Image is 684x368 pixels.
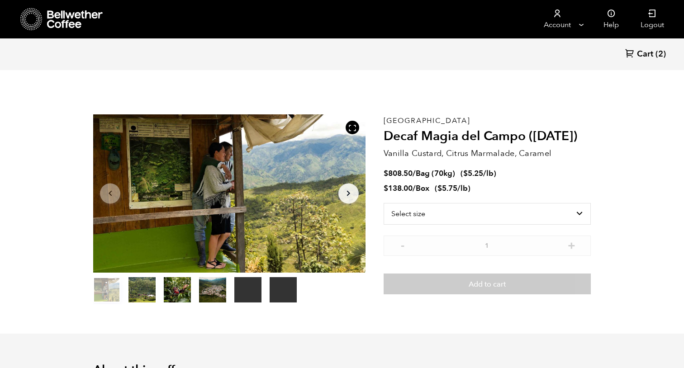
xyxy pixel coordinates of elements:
span: / [413,183,416,193]
span: $ [437,183,442,193]
span: Box [416,183,429,193]
button: - [397,240,408,249]
video: Your browser does not support the video tag. [270,277,297,302]
span: $ [384,168,388,179]
video: Your browser does not support the video tag. [234,277,261,302]
bdi: 5.75 [437,183,457,193]
span: Bag (70kg) [416,168,455,179]
span: $ [384,183,388,193]
bdi: 5.25 [463,168,483,179]
span: $ [463,168,468,179]
a: Cart (2) [625,48,666,61]
span: ( ) [435,183,470,193]
span: /lb [483,168,494,179]
span: ( ) [461,168,496,179]
span: / [413,168,416,179]
button: + [566,240,577,249]
button: Add to cart [384,274,591,294]
h2: Decaf Magia del Campo ([DATE]) [384,129,591,144]
span: /lb [457,183,468,193]
bdi: 808.50 [384,168,413,179]
span: (2) [655,49,666,60]
span: Cart [637,49,653,60]
p: Vanilla Custard, Citrus Marmalade, Caramel [384,147,591,160]
bdi: 138.00 [384,183,413,193]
